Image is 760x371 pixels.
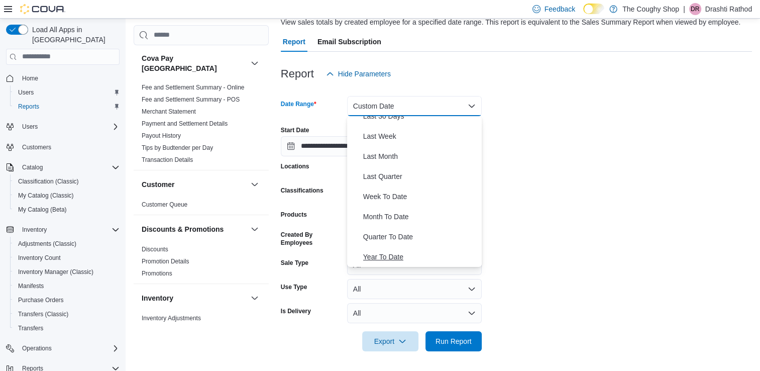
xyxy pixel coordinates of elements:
[338,69,391,79] span: Hide Parameters
[18,161,120,173] span: Catalog
[281,17,740,28] div: View sales totals by created employee for a specified date range. This report is equivalent to th...
[14,238,80,250] a: Adjustments (Classic)
[134,243,269,284] div: Discounts & Promotions
[142,293,173,303] h3: Inventory
[142,156,193,163] a: Transaction Details
[363,130,478,142] span: Last Week
[347,96,482,116] button: Custom Date
[142,269,172,277] span: Promotions
[142,144,213,151] a: Tips by Budtender per Day
[363,211,478,223] span: Month To Date
[18,282,44,290] span: Manifests
[10,85,124,100] button: Users
[18,268,93,276] span: Inventory Manager (Classic)
[22,143,51,151] span: Customers
[281,100,316,108] label: Date Range
[142,270,172,277] a: Promotions
[283,32,305,52] span: Report
[322,64,395,84] button: Hide Parameters
[347,116,482,267] div: Select listbox
[142,108,196,115] a: Merchant Statement
[14,101,120,113] span: Reports
[10,265,124,279] button: Inventory Manager (Classic)
[14,204,71,216] a: My Catalog (Beta)
[363,150,478,162] span: Last Month
[10,307,124,321] button: Transfers (Classic)
[18,342,120,354] span: Operations
[18,192,74,200] span: My Catalog (Classic)
[20,4,65,14] img: Cova
[10,237,124,251] button: Adjustments (Classic)
[281,136,377,156] input: Press the down key to open a popover containing a calendar.
[14,252,120,264] span: Inventory Count
[545,4,575,14] span: Feedback
[10,321,124,335] button: Transfers
[10,251,124,265] button: Inventory Count
[18,161,47,173] button: Catalog
[14,238,120,250] span: Adjustments (Classic)
[14,308,120,320] span: Transfers (Classic)
[2,120,124,134] button: Users
[281,187,323,195] label: Classifications
[249,292,261,304] button: Inventory
[18,88,34,97] span: Users
[436,336,472,346] span: Run Report
[2,71,124,85] button: Home
[2,223,124,237] button: Inventory
[142,201,187,209] span: Customer Queue
[142,246,168,253] a: Discounts
[10,279,124,293] button: Manifests
[142,120,228,128] span: Payment and Settlement Details
[14,86,38,99] a: Users
[281,259,308,267] label: Sale Type
[142,245,168,253] span: Discounts
[142,179,247,190] button: Customer
[18,177,79,185] span: Classification (Classic)
[10,189,124,203] button: My Catalog (Classic)
[14,175,83,188] a: Classification (Classic)
[14,252,65,264] a: Inventory Count
[425,331,482,351] button: Run Report
[622,3,679,15] p: The Coughy Shop
[142,314,201,322] span: Inventory Adjustments
[2,140,124,154] button: Customers
[363,251,478,263] span: Year To Date
[18,121,42,133] button: Users
[281,307,311,315] label: Is Delivery
[249,223,261,235] button: Discounts & Promotions
[142,293,247,303] button: Inventory
[363,170,478,182] span: Last Quarter
[14,204,120,216] span: My Catalog (Beta)
[134,81,269,170] div: Cova Pay [GEOGRAPHIC_DATA]
[18,103,39,111] span: Reports
[14,308,72,320] a: Transfers (Classic)
[347,303,482,323] button: All
[249,178,261,191] button: Customer
[14,266,120,278] span: Inventory Manager (Classic)
[317,32,381,52] span: Email Subscription
[14,322,47,334] a: Transfers
[142,257,189,265] span: Promotion Details
[10,293,124,307] button: Purchase Orders
[691,3,699,15] span: DR
[142,201,187,208] a: Customer Queue
[14,190,78,202] a: My Catalog (Classic)
[18,72,120,84] span: Home
[14,294,120,306] span: Purchase Orders
[18,324,43,332] span: Transfers
[10,100,124,114] button: Reports
[249,57,261,69] button: Cova Pay [GEOGRAPHIC_DATA]
[281,231,343,247] label: Created By Employees
[14,294,68,306] a: Purchase Orders
[368,331,412,351] span: Export
[583,14,584,15] span: Dark Mode
[18,206,67,214] span: My Catalog (Beta)
[705,3,752,15] p: Drashti Rathod
[18,141,120,153] span: Customers
[10,203,124,217] button: My Catalog (Beta)
[362,331,418,351] button: Export
[142,83,245,91] span: Fee and Settlement Summary - Online
[14,190,120,202] span: My Catalog (Classic)
[142,224,224,234] h3: Discounts & Promotions
[2,160,124,174] button: Catalog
